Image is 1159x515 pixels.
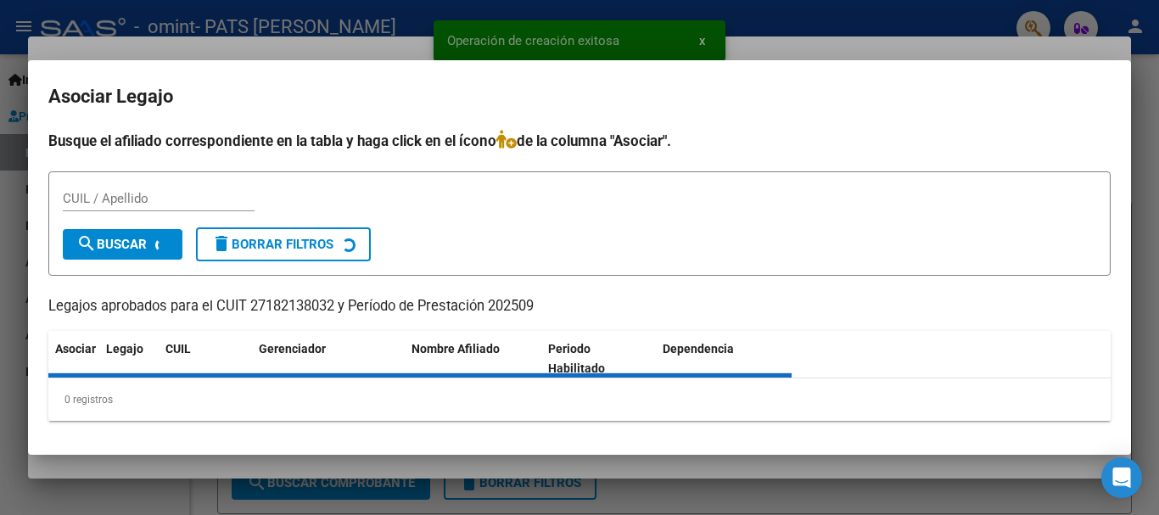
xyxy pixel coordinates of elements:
datatable-header-cell: Periodo Habilitado [541,331,656,387]
datatable-header-cell: Dependencia [656,331,792,387]
span: CUIL [165,342,191,355]
span: Buscar [76,237,147,252]
div: Open Intercom Messenger [1101,457,1142,498]
span: Borrar Filtros [211,237,333,252]
datatable-header-cell: Nombre Afiliado [405,331,541,387]
mat-icon: delete [211,233,232,254]
span: Asociar [55,342,96,355]
h2: Asociar Legajo [48,81,1111,113]
datatable-header-cell: CUIL [159,331,252,387]
div: 0 registros [48,378,1111,421]
span: Periodo Habilitado [548,342,605,375]
span: Legajo [106,342,143,355]
datatable-header-cell: Legajo [99,331,159,387]
span: Gerenciador [259,342,326,355]
h4: Busque el afiliado correspondiente en la tabla y haga click en el ícono de la columna "Asociar". [48,130,1111,152]
datatable-header-cell: Asociar [48,331,99,387]
button: Borrar Filtros [196,227,371,261]
mat-icon: search [76,233,97,254]
button: Buscar [63,229,182,260]
p: Legajos aprobados para el CUIT 27182138032 y Período de Prestación 202509 [48,296,1111,317]
datatable-header-cell: Gerenciador [252,331,405,387]
span: Dependencia [663,342,734,355]
span: Nombre Afiliado [412,342,500,355]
